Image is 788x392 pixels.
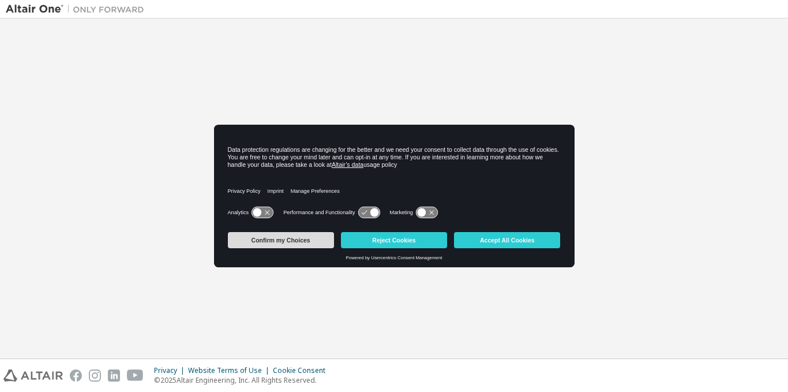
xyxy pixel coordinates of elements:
[154,375,332,385] p: © 2025 Altair Engineering, Inc. All Rights Reserved.
[89,369,101,382] img: instagram.svg
[108,369,120,382] img: linkedin.svg
[70,369,82,382] img: facebook.svg
[127,369,144,382] img: youtube.svg
[3,369,63,382] img: altair_logo.svg
[6,3,150,15] img: Altair One
[188,366,273,375] div: Website Terms of Use
[154,366,188,375] div: Privacy
[273,366,332,375] div: Cookie Consent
